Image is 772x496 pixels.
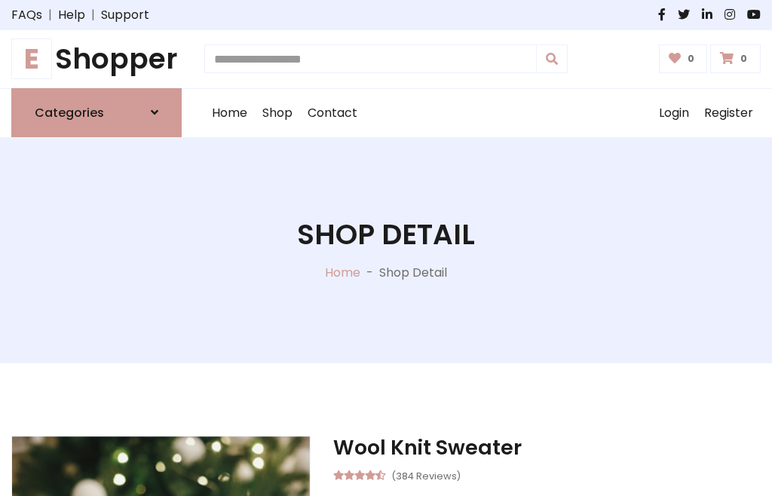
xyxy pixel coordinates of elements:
[58,6,85,24] a: Help
[684,52,698,66] span: 0
[710,44,761,73] a: 0
[379,264,447,282] p: Shop Detail
[659,44,708,73] a: 0
[325,264,360,281] a: Home
[360,264,379,282] p: -
[35,106,104,120] h6: Categories
[11,6,42,24] a: FAQs
[737,52,751,66] span: 0
[697,89,761,137] a: Register
[11,38,52,79] span: E
[85,6,101,24] span: |
[255,89,300,137] a: Shop
[391,466,461,484] small: (384 Reviews)
[297,218,475,252] h1: Shop Detail
[11,88,182,137] a: Categories
[11,42,182,76] h1: Shopper
[101,6,149,24] a: Support
[651,89,697,137] a: Login
[11,42,182,76] a: EShopper
[42,6,58,24] span: |
[333,436,761,460] h3: Wool Knit Sweater
[204,89,255,137] a: Home
[300,89,365,137] a: Contact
